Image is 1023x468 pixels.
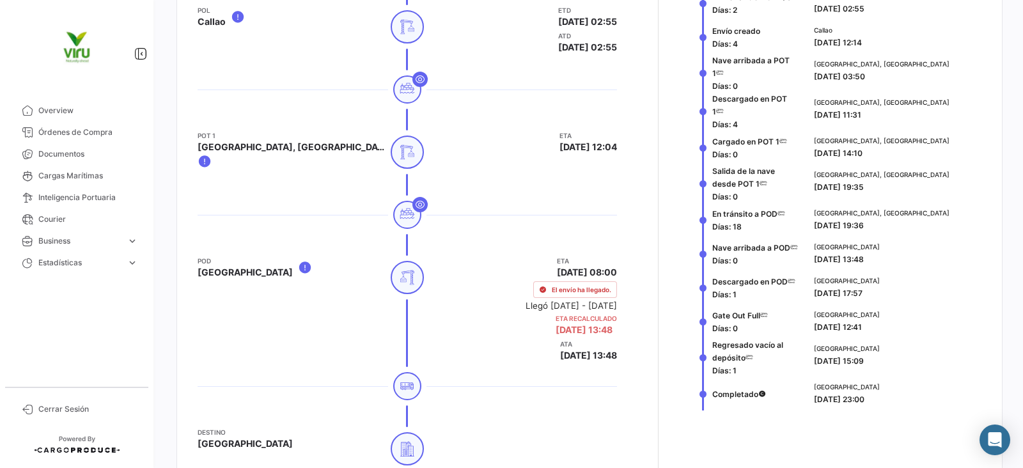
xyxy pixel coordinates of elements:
span: [GEOGRAPHIC_DATA] [814,242,880,252]
app-card-info-title: ETA [557,256,617,266]
span: [GEOGRAPHIC_DATA], [GEOGRAPHIC_DATA] [814,208,949,218]
span: El envío ha llegado. [552,285,611,295]
span: Órdenes de Compra [38,127,138,138]
span: [GEOGRAPHIC_DATA], [GEOGRAPHIC_DATA] [814,169,949,180]
span: [GEOGRAPHIC_DATA], [GEOGRAPHIC_DATA] [814,97,949,107]
small: Llegó [DATE] - [DATE] [526,300,617,311]
span: Días: 4 [712,120,738,129]
span: Cargas Marítimas [38,170,138,182]
span: [GEOGRAPHIC_DATA] [814,309,880,320]
span: Salida de la nave desde POT 1 [712,166,775,189]
span: [DATE] 02:55 [558,15,617,28]
app-card-info-title: ETA Recalculado [556,313,617,324]
a: Documentos [10,143,143,165]
span: Cargado en POT 1 [712,137,779,146]
span: [GEOGRAPHIC_DATA], [GEOGRAPHIC_DATA] [814,136,949,146]
span: Días: 0 [712,150,738,159]
app-card-info-title: POD [198,256,293,266]
span: Días: 18 [712,222,742,231]
a: Órdenes de Compra [10,121,143,143]
span: Nave arribada a POT 1 [712,56,790,78]
span: expand_more [127,257,138,269]
span: [DATE] 17:57 [814,288,863,298]
span: Días: 1 [712,290,737,299]
span: Envío creado [712,26,760,36]
span: Días: 0 [712,192,738,201]
span: En tránsito a POD [712,209,777,219]
span: Cerrar Sesión [38,403,138,415]
span: Completado [712,389,758,399]
img: viru.png [45,15,109,79]
span: Documentos [38,148,138,160]
span: Business [38,235,121,247]
span: Días: 4 [712,39,738,49]
span: [DATE] 19:35 [814,182,864,192]
span: expand_more [127,235,138,247]
span: Estadísticas [38,257,121,269]
span: [GEOGRAPHIC_DATA] [198,437,293,450]
app-card-info-title: ETD [558,5,617,15]
span: Callao [814,25,862,35]
a: Cargas Marítimas [10,165,143,187]
span: [GEOGRAPHIC_DATA] [814,276,880,286]
span: [DATE] 13:48 [556,324,613,335]
app-card-info-title: POL [198,5,226,15]
span: [GEOGRAPHIC_DATA] [814,382,880,392]
span: Inteligencia Portuaria [38,192,138,203]
div: Abrir Intercom Messenger [980,425,1010,455]
span: [DATE] 13:48 [560,349,617,362]
span: Días: 0 [712,256,738,265]
span: [GEOGRAPHIC_DATA], [GEOGRAPHIC_DATA] [814,59,949,69]
span: [DATE] 23:00 [814,394,864,404]
span: [DATE] 02:55 [558,41,617,54]
app-card-info-title: ATD [558,31,617,41]
span: [DATE] 08:00 [557,266,617,279]
a: Inteligencia Portuaria [10,187,143,208]
app-card-info-title: ETA [559,130,617,141]
span: Nave arribada a POD [712,243,790,253]
app-card-info-title: Destino [198,427,293,437]
span: [DATE] 12:04 [559,141,617,153]
span: [DATE] 12:41 [814,322,862,332]
span: [DATE] 14:10 [814,148,863,158]
span: Descargado en POD [712,277,788,286]
span: Días: 0 [712,81,738,91]
app-card-info-title: ATA [560,339,617,349]
span: [DATE] 15:09 [814,356,864,366]
span: Courier [38,214,138,225]
span: [DATE] 12:14 [814,38,862,47]
span: [DATE] 11:31 [814,110,861,120]
span: [GEOGRAPHIC_DATA], [GEOGRAPHIC_DATA] [198,141,386,153]
span: [DATE] 13:48 [814,254,864,264]
span: [DATE] 03:50 [814,72,865,81]
span: [DATE] 19:36 [814,221,864,230]
span: Gate Out Full [712,311,760,320]
span: Callao [198,15,226,28]
span: [DATE] 02:55 [814,4,864,13]
app-card-info-title: POT 1 [198,130,386,141]
span: Regresado vacío al depósito [712,340,783,363]
span: Días: 2 [712,5,737,15]
span: Días: 0 [712,324,738,333]
a: Courier [10,208,143,230]
span: Días: 1 [712,366,737,375]
span: [GEOGRAPHIC_DATA] [198,266,293,279]
span: Overview [38,105,138,116]
span: Descargado en POT 1 [712,94,787,116]
span: [GEOGRAPHIC_DATA] [814,343,880,354]
a: Overview [10,100,143,121]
